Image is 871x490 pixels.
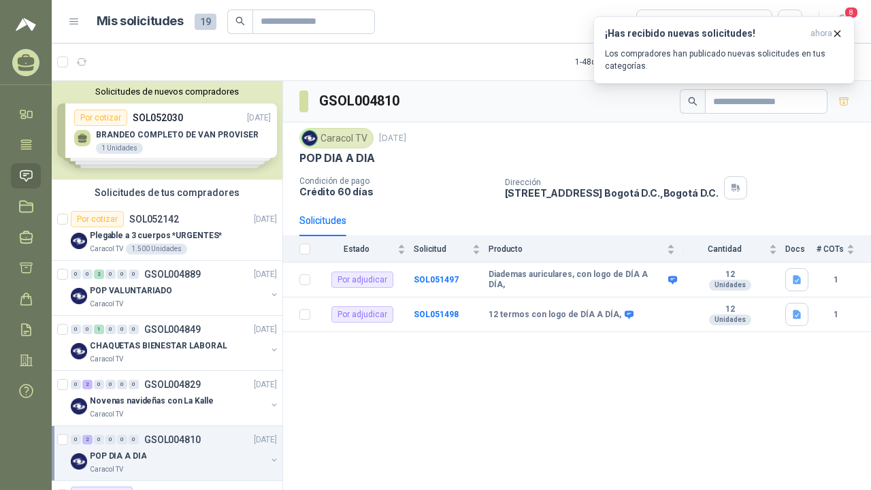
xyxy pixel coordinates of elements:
[90,284,172,297] p: POP VALUNTARIADO
[90,299,123,310] p: Caracol TV
[52,206,282,261] a: Por cotizarSOL052142[DATE] Company LogoPlegable a 3 cuerpos *URGENTES*Caracol TV1.500 Unidades
[71,233,87,249] img: Company Logo
[785,236,817,263] th: Docs
[414,244,470,254] span: Solicitud
[105,325,116,334] div: 0
[57,86,277,97] button: Solicitudes de nuevos compradores
[299,128,374,148] div: Caracol TV
[90,395,213,408] p: Novenas navideñas con La Kalle
[254,213,277,226] p: [DATE]
[129,380,139,389] div: 0
[117,435,127,444] div: 0
[82,380,93,389] div: 2
[709,314,751,325] div: Unidades
[318,244,395,254] span: Estado
[94,269,104,279] div: 2
[90,464,123,475] p: Caracol TV
[683,244,766,254] span: Cantidad
[129,435,139,444] div: 0
[90,409,123,420] p: Caracol TV
[82,269,93,279] div: 0
[195,14,216,30] span: 19
[254,323,277,336] p: [DATE]
[105,380,116,389] div: 0
[683,269,777,280] b: 12
[90,340,227,353] p: CHAQUETAS BIENESTAR LABORAL
[82,435,93,444] div: 2
[830,10,855,34] button: 8
[645,14,674,29] div: Todas
[709,280,751,291] div: Unidades
[414,236,489,263] th: Solicitud
[105,269,116,279] div: 0
[71,321,280,365] a: 0 0 1 0 0 0 GSOL004849[DATE] Company LogoCHAQUETAS BIENESTAR LABORALCaracol TV
[302,131,317,146] img: Company Logo
[299,176,494,186] p: Condición de pago
[299,151,375,165] p: POP DIA A DIA
[90,244,123,255] p: Caracol TV
[810,28,832,39] span: ahora
[71,325,81,334] div: 0
[489,244,664,254] span: Producto
[71,453,87,470] img: Company Logo
[683,236,785,263] th: Cantidad
[817,274,855,287] b: 1
[254,268,277,281] p: [DATE]
[97,12,184,31] h1: Mis solicitudes
[71,288,87,304] img: Company Logo
[331,306,393,323] div: Por adjudicar
[94,380,104,389] div: 0
[16,16,36,33] img: Logo peakr
[489,310,621,321] b: 12 termos con logo de DÍA A DÍA,
[299,186,494,197] p: Crédito 60 días
[144,269,201,279] p: GSOL004889
[505,178,719,187] p: Dirección
[71,266,280,310] a: 0 0 2 0 0 0 GSOL004889[DATE] Company LogoPOP VALUNTARIADOCaracol TV
[90,229,222,242] p: Plegable a 3 cuerpos *URGENTES*
[254,378,277,391] p: [DATE]
[129,325,139,334] div: 0
[319,91,401,112] h3: GSOL004810
[331,272,393,288] div: Por adjudicar
[90,450,146,463] p: POP DIA A DIA
[593,16,855,84] button: ¡Has recibido nuevas solicitudes!ahora Los compradores han publicado nuevas solicitudes en tus ca...
[683,304,777,315] b: 12
[117,325,127,334] div: 0
[105,435,116,444] div: 0
[126,244,187,255] div: 1.500 Unidades
[94,435,104,444] div: 0
[82,325,93,334] div: 0
[844,6,859,19] span: 8
[71,380,81,389] div: 0
[489,269,665,291] b: Diademas auriculares, con logo de DÍA A DÍA,
[71,269,81,279] div: 0
[90,354,123,365] p: Caracol TV
[71,343,87,359] img: Company Logo
[688,97,697,106] span: search
[144,325,201,334] p: GSOL004849
[52,81,282,180] div: Solicitudes de nuevos compradoresPor cotizarSOL052030[DATE] BRANDEO COMPLETO DE VAN PROVISER1 Uni...
[817,244,844,254] span: # COTs
[318,236,414,263] th: Estado
[94,325,104,334] div: 1
[605,28,805,39] h3: ¡Has recibido nuevas solicitudes!
[299,213,346,228] div: Solicitudes
[144,380,201,389] p: GSOL004829
[605,48,843,72] p: Los compradores han publicado nuevas solicitudes en tus categorías.
[129,214,179,224] p: SOL052142
[414,310,459,319] a: SOL051498
[71,376,280,420] a: 0 2 0 0 0 0 GSOL004829[DATE] Company LogoNovenas navideñas con La KalleCaracol TV
[71,398,87,414] img: Company Logo
[505,187,719,199] p: [STREET_ADDRESS] Bogotá D.C. , Bogotá D.C.
[71,211,124,227] div: Por cotizar
[235,16,245,26] span: search
[414,275,459,284] a: SOL051497
[117,380,127,389] div: 0
[575,51,654,73] div: 1 - 48 de 48
[129,269,139,279] div: 0
[379,132,406,145] p: [DATE]
[117,269,127,279] div: 0
[817,236,871,263] th: # COTs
